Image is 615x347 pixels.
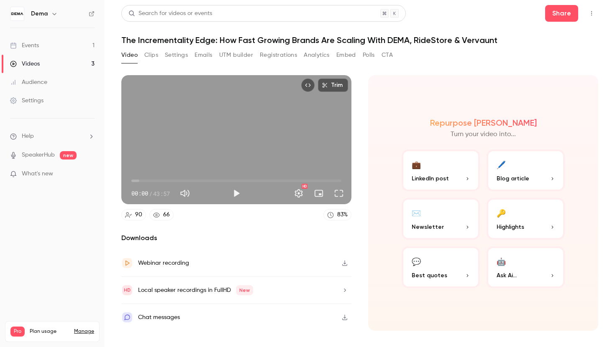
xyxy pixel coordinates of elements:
[412,223,444,231] span: Newsletter
[302,184,307,189] div: HD
[412,158,421,171] div: 💼
[121,233,351,243] h2: Downloads
[487,149,565,191] button: 🖊️Blog article
[131,189,148,198] span: 00:00
[545,5,578,22] button: Share
[131,189,170,198] div: 00:00
[10,132,95,141] li: help-dropdown-opener
[22,151,55,160] a: SpeakerHub
[487,198,565,240] button: 🔑Highlights
[497,206,506,219] div: 🔑
[430,118,537,128] h2: Repurpose [PERSON_NAME]
[135,210,142,219] div: 90
[585,7,598,20] button: Top Bar Actions
[260,48,297,62] button: Registrations
[331,185,347,202] button: Full screen
[228,185,245,202] button: Play
[402,198,480,240] button: ✉️Newsletter
[301,79,315,92] button: Embed video
[30,328,69,335] span: Plan usage
[149,189,152,198] span: /
[304,48,330,62] button: Analytics
[22,170,53,178] span: What's new
[10,327,25,337] span: Pro
[149,209,174,220] a: 66
[412,271,447,280] span: Best quotes
[219,48,253,62] button: UTM builder
[402,246,480,288] button: 💬Best quotes
[10,60,40,68] div: Videos
[323,209,351,220] a: 83%
[290,185,307,202] button: Settings
[138,258,189,268] div: Webinar recording
[128,9,212,18] div: Search for videos or events
[451,129,516,139] p: Turn your video into...
[497,255,506,268] div: 🤖
[31,10,48,18] h6: Dema
[402,149,480,191] button: 💼LinkedIn post
[363,48,375,62] button: Polls
[195,48,212,62] button: Emails
[310,185,327,202] button: Turn on miniplayer
[318,79,348,92] button: Trim
[177,185,193,202] button: Mute
[10,96,44,105] div: Settings
[74,328,94,335] a: Manage
[497,271,517,280] span: Ask Ai...
[22,132,34,141] span: Help
[144,48,158,62] button: Clips
[10,41,39,50] div: Events
[10,78,47,86] div: Audience
[337,210,348,219] div: 83 %
[336,48,356,62] button: Embed
[236,285,253,295] span: New
[497,174,529,183] span: Blog article
[412,255,421,268] div: 💬
[85,170,95,178] iframe: Noticeable Trigger
[121,48,138,62] button: Video
[165,48,188,62] button: Settings
[138,312,180,322] div: Chat messages
[382,48,393,62] button: CTA
[138,285,253,295] div: Local speaker recordings in FullHD
[412,174,449,183] span: LinkedIn post
[497,158,506,171] div: 🖊️
[153,189,170,198] span: 43:57
[163,210,170,219] div: 66
[121,209,146,220] a: 90
[10,7,24,20] img: Dema
[497,223,524,231] span: Highlights
[412,206,421,219] div: ✉️
[60,151,77,160] span: new
[487,246,565,288] button: 🤖Ask Ai...
[121,35,598,45] h1: The Incrementality Edge: How Fast Growing Brands Are Scaling With DEMA, RideStore & Vervaunt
